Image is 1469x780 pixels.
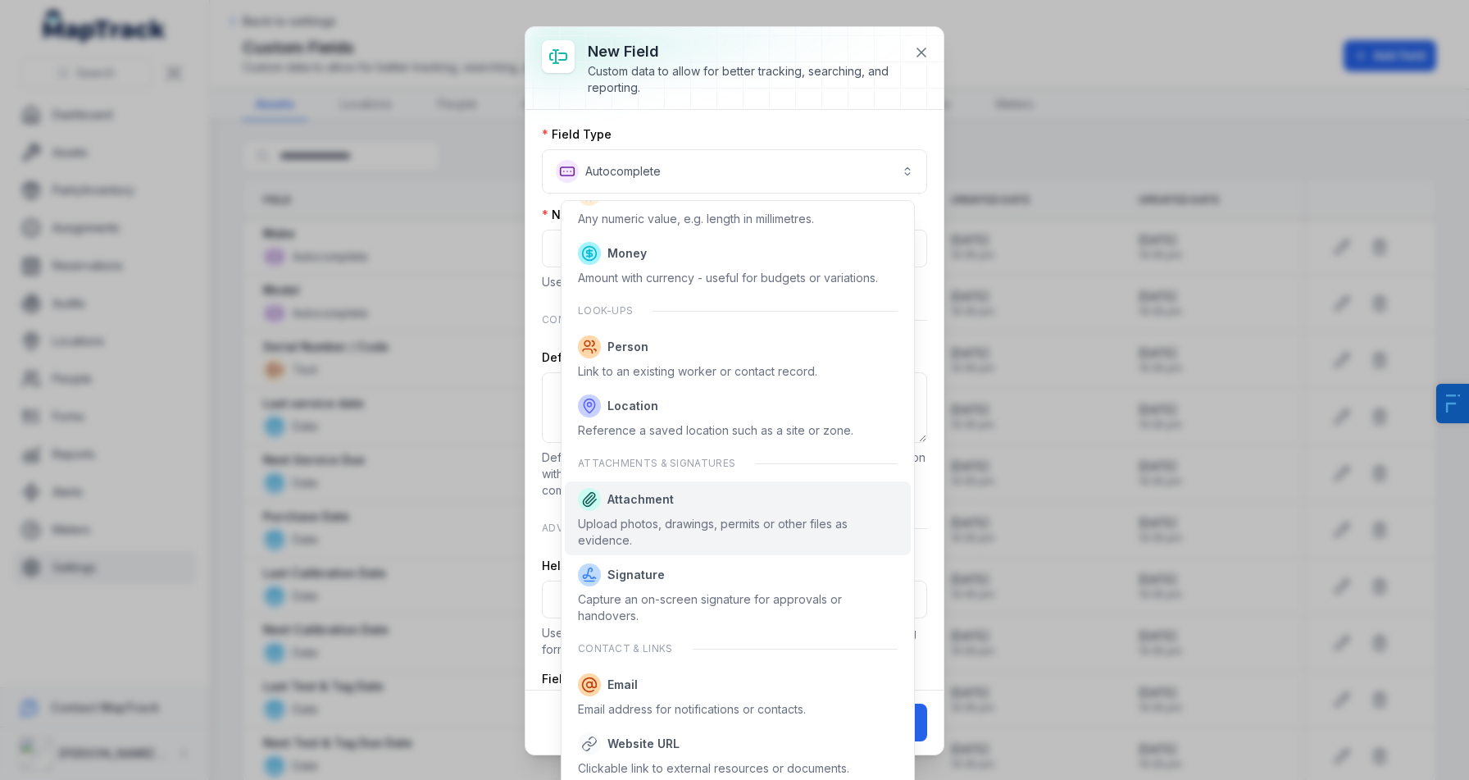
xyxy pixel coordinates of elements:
[607,567,665,583] span: Signature
[578,701,806,718] div: Email address for notifications or contacts.
[607,339,648,355] span: Person
[578,422,853,439] div: Reference a saved location such as a site or zone.
[578,516,898,549] div: Upload photos, drawings, permits or other files as evidence.
[542,149,927,194] button: Autocomplete
[578,591,898,624] div: Capture an on-screen signature for approvals or handovers.
[607,398,658,414] span: Location
[607,491,674,508] span: Attachment
[607,245,647,262] span: Money
[565,632,911,665] div: Contact & links
[578,363,817,380] div: Link to an existing worker or contact record.
[578,211,814,227] div: Any numeric value, e.g. length in millimetres.
[607,677,638,693] span: Email
[607,736,680,752] span: Website URL
[565,294,911,327] div: Look-ups
[565,447,911,480] div: Attachments & signatures
[578,270,878,286] div: Amount with currency - useful for budgets or variations.
[578,760,849,777] div: Clickable link to external resources or documents.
